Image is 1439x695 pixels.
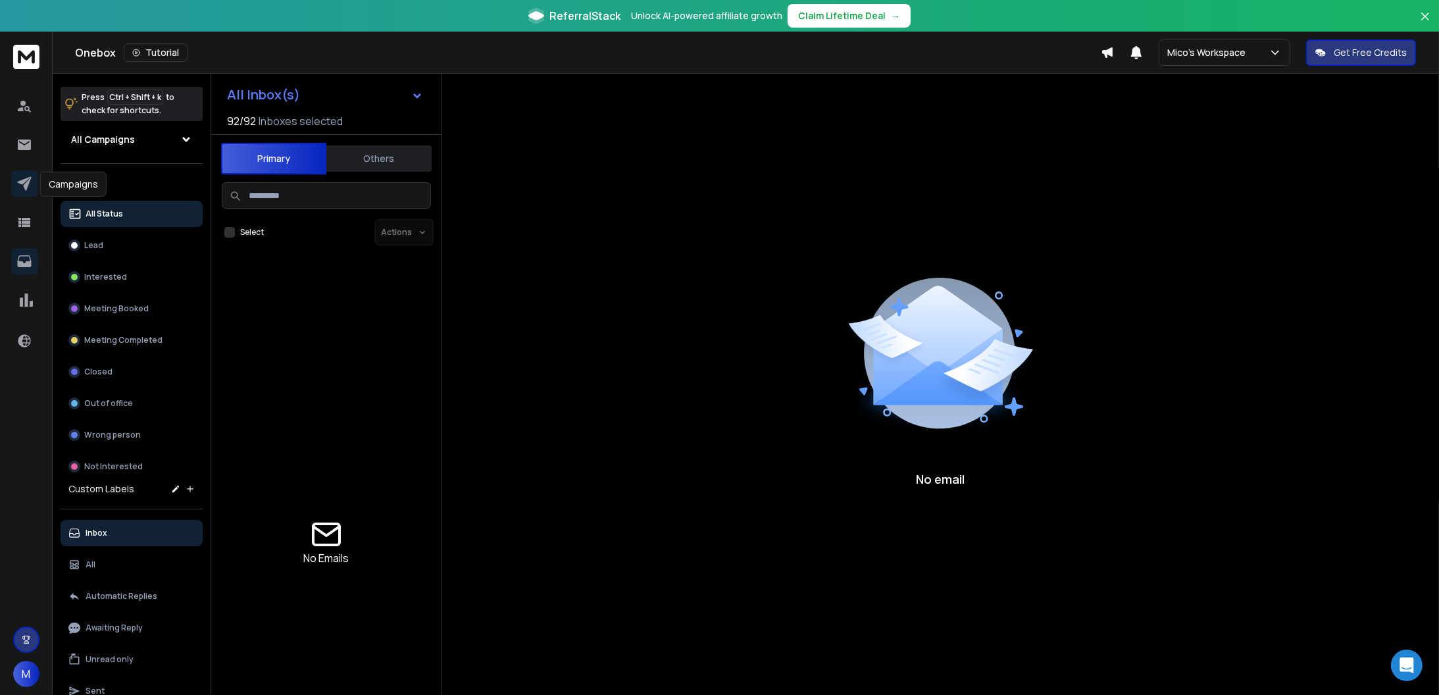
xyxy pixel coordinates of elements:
[75,43,1101,62] div: Onebox
[1417,8,1434,39] button: Close banner
[61,232,203,259] button: Lead
[61,296,203,322] button: Meeting Booked
[891,9,900,22] span: →
[86,591,157,602] p: Automatic Replies
[84,335,163,346] p: Meeting Completed
[107,90,163,105] span: Ctrl + Shift + k
[917,470,965,488] p: No email
[1167,46,1251,59] p: Mico's Workspace
[84,367,113,377] p: Closed
[82,91,174,117] p: Press to check for shortcuts.
[1334,46,1407,59] p: Get Free Credits
[84,461,143,472] p: Not Interested
[61,327,203,353] button: Meeting Completed
[61,126,203,153] button: All Campaigns
[259,113,343,129] h3: Inboxes selected
[227,88,300,101] h1: All Inbox(s)
[124,43,188,62] button: Tutorial
[61,520,203,546] button: Inbox
[86,209,123,219] p: All Status
[304,550,349,566] p: No Emails
[631,9,782,22] p: Unlock AI-powered affiliate growth
[61,359,203,385] button: Closed
[549,8,620,24] span: ReferralStack
[86,528,107,538] p: Inbox
[61,422,203,448] button: Wrong person
[61,174,203,193] h3: Filters
[13,661,39,687] button: M
[1306,39,1416,66] button: Get Free Credits
[1391,650,1423,681] div: Open Intercom Messenger
[227,113,256,129] span: 92 / 92
[71,133,135,146] h1: All Campaigns
[86,654,134,665] p: Unread only
[61,615,203,641] button: Awaiting Reply
[61,646,203,673] button: Unread only
[84,240,103,251] p: Lead
[61,201,203,227] button: All Status
[84,430,141,440] p: Wrong person
[221,143,326,174] button: Primary
[788,4,911,28] button: Claim Lifetime Deal→
[61,390,203,417] button: Out of office
[240,227,264,238] label: Select
[61,264,203,290] button: Interested
[86,559,95,570] p: All
[40,172,107,197] div: Campaigns
[86,623,143,633] p: Awaiting Reply
[68,482,134,496] h3: Custom Labels
[61,552,203,578] button: All
[84,303,149,314] p: Meeting Booked
[61,453,203,480] button: Not Interested
[326,144,432,173] button: Others
[216,82,434,108] button: All Inbox(s)
[84,272,127,282] p: Interested
[84,398,133,409] p: Out of office
[61,583,203,609] button: Automatic Replies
